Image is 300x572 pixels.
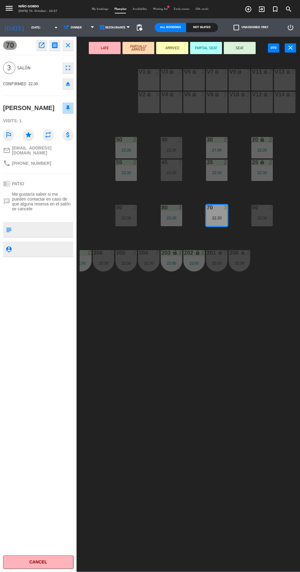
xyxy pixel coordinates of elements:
[5,246,12,253] i: person_pin
[111,250,114,256] div: 1
[240,92,246,97] i: lock
[287,44,294,51] i: close
[172,250,178,255] i: lock
[62,62,73,73] button: fullscreen
[49,40,60,51] button: receipt
[105,26,126,29] span: Restaurante
[18,5,57,9] div: Niño Gordo
[224,205,227,210] div: 3
[138,261,159,265] div: 22:30
[258,6,265,13] i: exit_to_app
[52,24,60,31] i: arrow_drop_down
[246,92,250,97] div: 2
[234,25,268,30] label: Unassigned only
[161,92,162,97] div: V4
[156,42,188,54] button: ARRIVED
[36,40,47,51] button: open_in_new
[292,92,295,97] div: 2
[206,216,227,220] div: 22:30
[115,216,137,220] div: 22:30
[5,226,12,233] i: subject
[122,42,154,54] button: PARTIALLY ARRIVED
[285,6,292,13] i: search
[260,137,265,142] i: lock
[285,43,296,53] button: close
[12,146,73,155] span: [EMAIL_ADDRESS][DOMAIN_NAME]
[167,5,170,9] span: fiber_manual_record
[214,92,219,97] i: lock
[269,205,273,210] div: 2
[3,81,26,86] span: CONFIRMED
[5,4,14,14] button: menu
[224,69,227,75] div: 3
[263,92,268,97] i: lock
[286,92,291,97] i: lock
[64,80,72,87] i: eject
[251,171,273,175] div: 22:30
[224,42,256,54] button: SEAT
[260,160,265,165] i: lock
[270,44,277,51] i: power_input
[136,24,143,31] span: pending_actions
[224,250,227,256] div: 2
[133,250,137,256] div: 2
[156,92,159,97] div: 3
[178,205,182,210] div: 3
[3,146,73,155] a: mail_outline[EMAIL_ADDRESS][DOMAIN_NAME]
[12,181,24,186] span: PATIO
[192,92,197,97] i: lock
[234,25,239,30] span: check_box_outline_blank
[275,92,275,97] div: V14
[195,250,200,255] i: lock
[251,148,273,152] div: 22:30
[156,69,159,75] div: 2
[206,148,227,152] div: 21:56
[246,250,250,256] div: 2
[28,81,38,86] span: 22:30
[133,205,137,210] div: 2
[178,160,182,165] div: 2
[286,69,291,74] i: lock
[178,250,182,256] div: 2
[269,92,273,97] div: 2
[251,216,273,220] div: 22:30
[206,261,227,265] div: 22:30
[292,69,295,75] div: 2
[88,250,92,256] div: 2
[115,148,137,152] div: 22:30
[224,92,227,97] div: 2
[169,92,174,97] i: lock
[192,69,197,74] i: lock
[64,42,72,49] i: close
[287,24,294,31] i: power_settings_new
[93,250,94,256] div: 206
[129,8,150,10] span: Availability
[51,42,58,49] i: receipt
[178,92,182,97] div: 2
[275,69,275,75] div: V13
[269,69,273,75] div: 2
[111,8,129,10] span: Floorplan
[3,41,17,50] span: 70
[18,9,57,14] div: [DATE] 10. October - 22:27
[115,261,137,265] div: 22:30
[161,250,162,256] div: 203
[3,116,73,126] div: Visits: 1
[224,137,227,142] div: 2
[186,23,218,32] div: Not seated
[272,6,279,13] i: turned_in_not
[201,92,205,97] div: 2
[3,555,73,569] button: Cancel
[206,171,227,175] div: 22:30
[161,261,182,265] div: 22:00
